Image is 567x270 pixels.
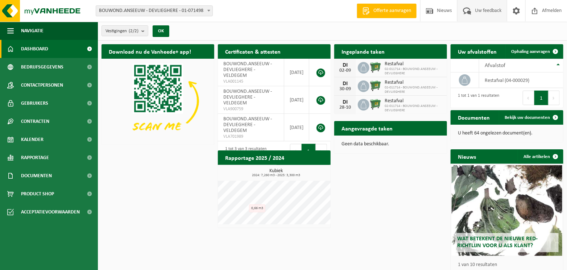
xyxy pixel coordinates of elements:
[102,25,148,36] button: Vestigingen(2/2)
[102,44,198,58] h2: Download nu de Vanheede+ app!
[223,89,272,106] span: BOUWOND.ANSEEUW - DEVLIEGHERE - VELDEGEM
[290,144,302,158] button: Previous
[21,130,44,149] span: Kalender
[454,90,499,106] div: 1 tot 1 van 1 resultaten
[218,44,288,58] h2: Certificaten & attesten
[385,67,443,76] span: 02-011714 - BOUWOND.ANSEEUW - DEVLIEGHERE
[549,91,560,105] button: Next
[96,5,213,16] span: BOUWOND.ANSEEUW - DEVLIEGHERE - 01-071498
[21,76,63,94] span: Contactpersonen
[338,87,352,92] div: 30-09
[223,116,272,133] span: BOUWOND.ANSEEUW - DEVLIEGHERE - VELDEGEM
[21,94,48,112] span: Gebruikers
[21,149,49,167] span: Rapportage
[21,167,52,185] span: Documenten
[385,86,443,94] span: 02-011714 - BOUWOND.ANSEEUW - DEVLIEGHERE
[21,203,80,221] span: Acceptatievoorwaarden
[485,63,505,68] span: Afvalstof
[223,61,272,78] span: BOUWOND.ANSEEUW - DEVLIEGHERE - VELDEGEM
[385,61,443,67] span: Restafval
[534,91,549,105] button: 1
[129,29,138,33] count: (2/2)
[284,114,309,141] td: [DATE]
[222,169,331,177] h3: Kubiek
[338,105,352,110] div: 28-10
[218,150,291,165] h2: Rapportage 2025 / 2024
[284,59,309,86] td: [DATE]
[451,44,504,58] h2: Uw afvalstoffen
[511,49,550,54] span: Ophaling aanvragen
[302,144,316,158] button: 1
[458,131,556,136] p: U heeft 64 ongelezen document(en).
[338,81,352,87] div: DI
[357,4,417,18] a: Offerte aanvragen
[338,68,352,73] div: 02-09
[334,44,392,58] h2: Ingeplande taken
[505,44,563,59] a: Ophaling aanvragen
[369,79,382,92] img: WB-0660-HPE-GN-01
[385,98,443,104] span: Restafval
[277,165,330,179] a: Bekijk rapportage
[518,149,563,164] a: Alle artikelen
[369,61,382,73] img: WB-0660-HPE-GN-01
[452,165,562,256] a: Wat betekent de nieuwe RED-richtlijn voor u als klant?
[153,25,169,37] button: OK
[338,99,352,105] div: DI
[21,58,63,76] span: Bedrijfsgegevens
[223,134,278,140] span: VLA701989
[223,79,278,84] span: VLA001145
[21,185,54,203] span: Product Shop
[222,143,266,159] div: 1 tot 3 van 3 resultaten
[21,112,49,130] span: Contracten
[479,72,563,88] td: restafval (04-000029)
[505,115,550,120] span: Bekijk uw documenten
[457,236,538,249] span: Wat betekent de nieuwe RED-richtlijn voor u als klant?
[338,62,352,68] div: DI
[499,110,563,125] a: Bekijk uw documenten
[316,144,327,158] button: Next
[249,204,265,212] div: 0,66 m3
[102,59,214,143] img: Download de VHEPlus App
[222,174,331,177] span: 2024: 7,260 m3 - 2025: 3,300 m3
[372,7,413,14] span: Offerte aanvragen
[105,26,138,37] span: Vestigingen
[523,91,534,105] button: Previous
[451,149,483,163] h2: Nieuws
[385,104,443,113] span: 02-011714 - BOUWOND.ANSEEUW - DEVLIEGHERE
[284,86,309,114] td: [DATE]
[334,121,400,135] h2: Aangevraagde taken
[342,142,440,147] p: Geen data beschikbaar.
[369,98,382,110] img: WB-0660-HPE-GN-01
[21,40,48,58] span: Dashboard
[458,262,560,267] p: 1 van 10 resultaten
[451,110,497,124] h2: Documenten
[385,80,443,86] span: Restafval
[223,106,278,112] span: VLA900759
[96,6,212,16] span: BOUWOND.ANSEEUW - DEVLIEGHERE - 01-071498
[21,22,44,40] span: Navigatie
